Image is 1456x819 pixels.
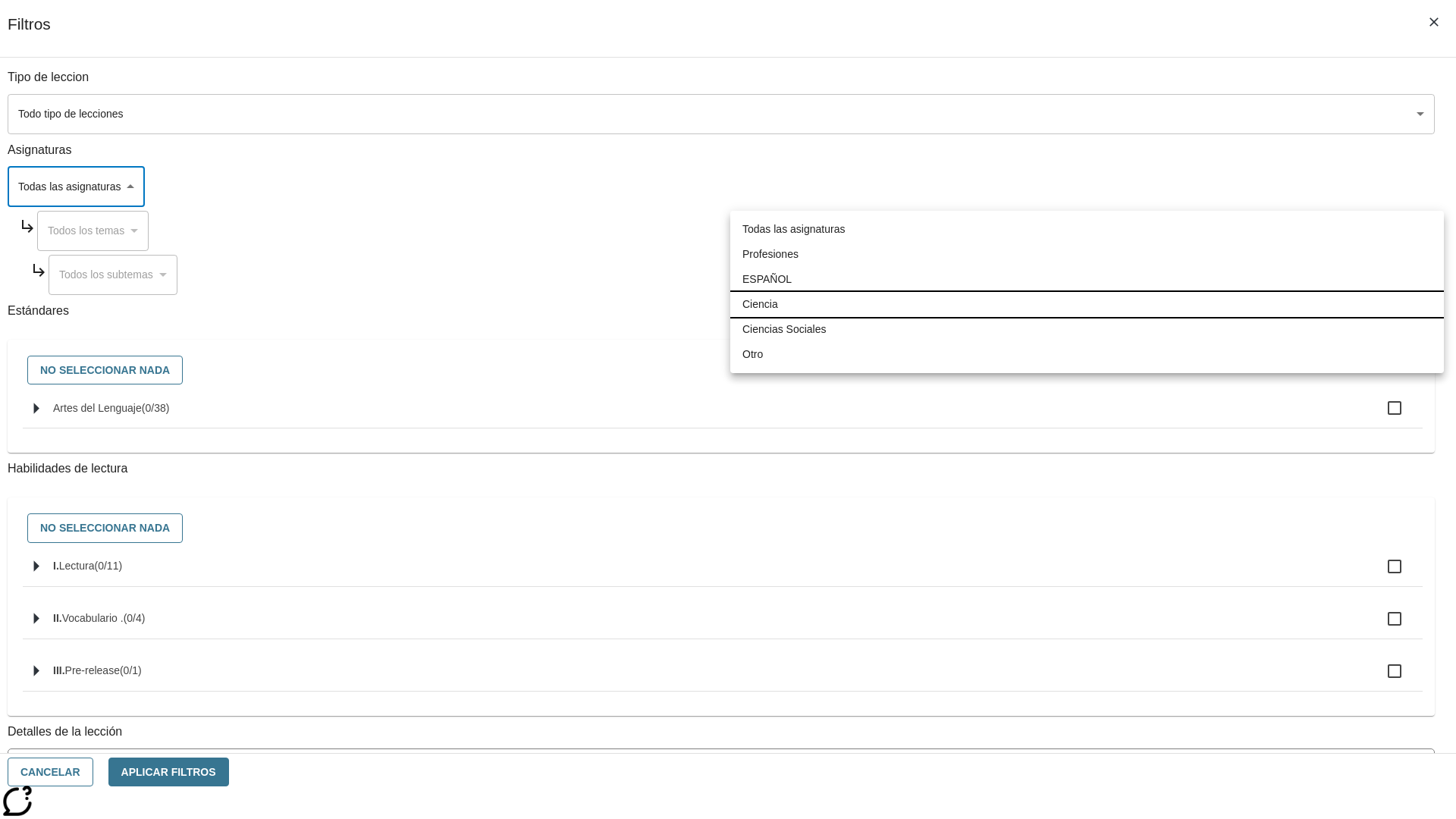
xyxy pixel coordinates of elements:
li: Ciencia [730,292,1444,317]
li: Profesiones [730,242,1444,267]
li: ESPAÑOL [730,267,1444,292]
ul: Seleccione una Asignatura [730,211,1444,373]
li: Otro [730,342,1444,367]
li: Todas las asignaturas [730,217,1444,242]
li: Ciencias Sociales [730,317,1444,342]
